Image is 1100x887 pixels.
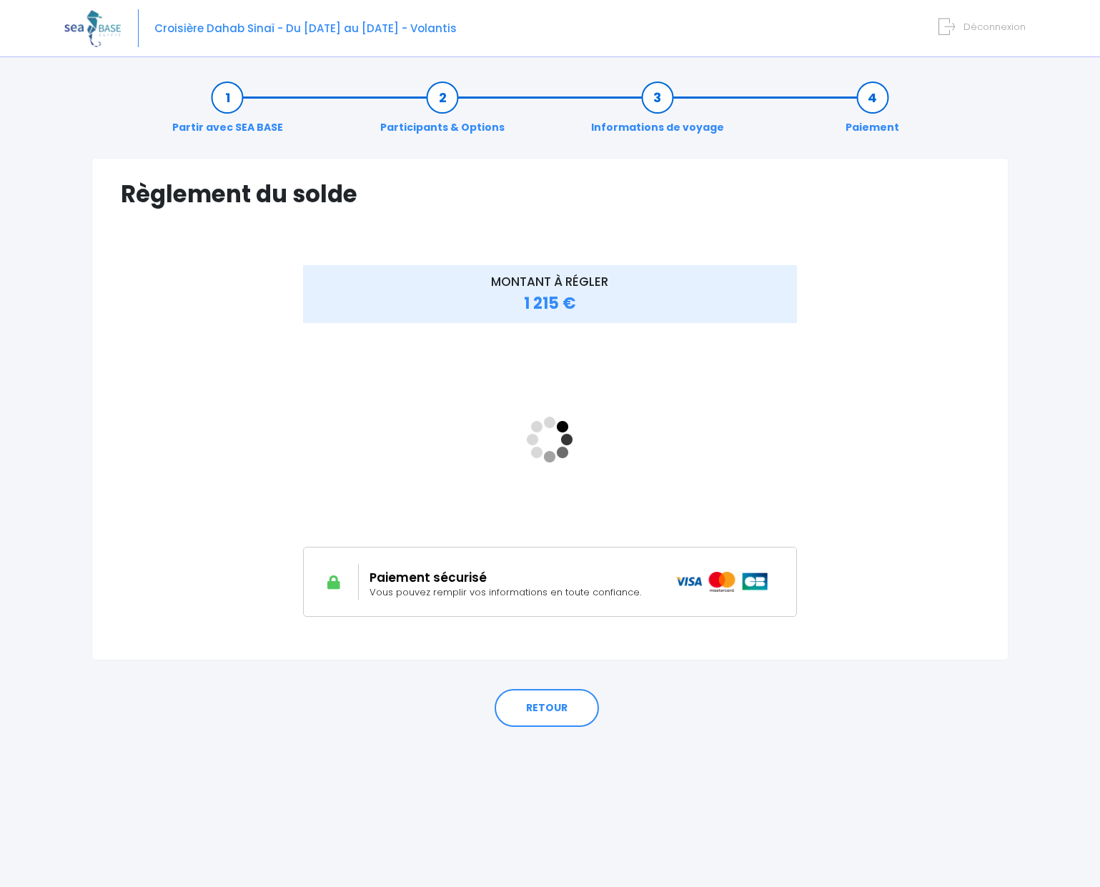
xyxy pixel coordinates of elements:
span: 1 215 € [524,292,576,314]
a: Paiement [838,90,906,135]
span: Vous pouvez remplir vos informations en toute confiance. [370,585,641,599]
a: Participants & Options [373,90,512,135]
a: Informations de voyage [584,90,731,135]
img: icons_paiement_securise@2x.png [675,572,769,592]
a: Partir avec SEA BASE [165,90,290,135]
a: RETOUR [495,689,599,728]
h1: Règlement du solde [121,180,979,208]
h2: Paiement sécurisé [370,570,654,585]
iframe: <!-- //required --> [303,332,797,547]
span: Croisière Dahab Sinaï - Du [DATE] au [DATE] - Volantis [154,21,457,36]
span: MONTANT À RÉGLER [491,273,608,290]
span: Déconnexion [963,20,1026,34]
